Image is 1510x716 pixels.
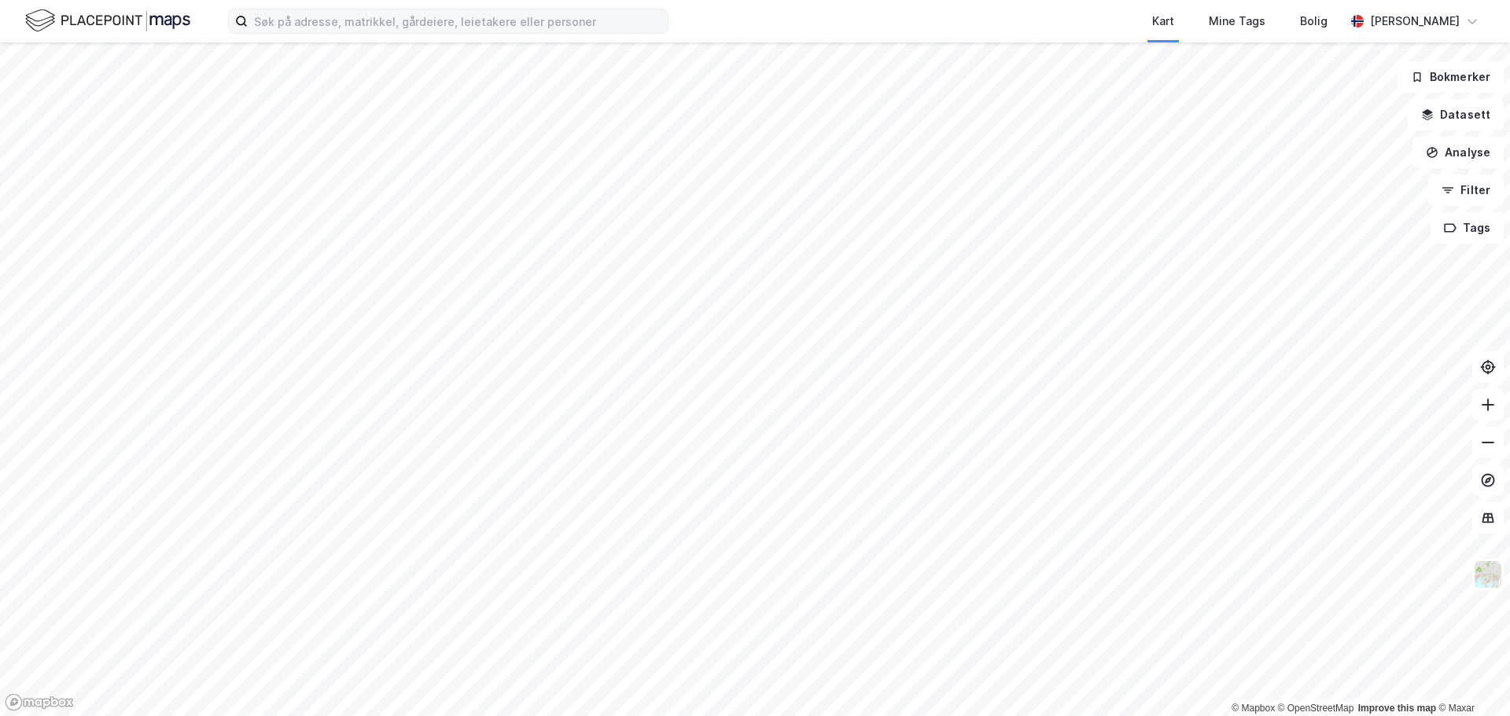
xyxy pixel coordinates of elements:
div: [PERSON_NAME] [1370,12,1460,31]
iframe: Chat Widget [1431,641,1510,716]
div: Mine Tags [1209,12,1265,31]
img: logo.f888ab2527a4732fd821a326f86c7f29.svg [25,7,190,35]
div: Kart [1152,12,1174,31]
div: Kontrollprogram for chat [1431,641,1510,716]
div: Bolig [1300,12,1328,31]
input: Søk på adresse, matrikkel, gårdeiere, leietakere eller personer [248,9,668,33]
